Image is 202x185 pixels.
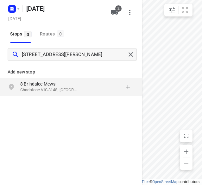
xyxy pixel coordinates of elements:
button: More [123,6,136,19]
button: 2 [108,6,121,19]
h5: [DATE] [6,15,24,22]
span: 2 [115,5,122,12]
p: 8 Brindalee Mews [20,81,79,87]
p: Chadstone VIC 3148, Australia [20,87,79,93]
a: OpenStreetMap [152,180,179,184]
span: 0 [57,30,64,37]
h5: Rename [24,3,106,14]
span: Stops [10,30,34,38]
p: Add new stop [8,68,134,76]
span: 0 [24,31,32,37]
div: Routes [40,30,66,38]
div: small contained button group [164,4,193,16]
input: Add or search stops [22,50,126,60]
